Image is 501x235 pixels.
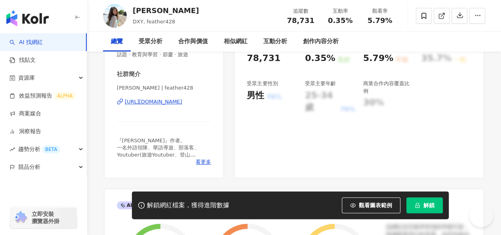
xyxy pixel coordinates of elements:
[133,19,175,25] span: DXY, feather428
[342,197,400,213] button: 觀看圖表範例
[423,202,434,208] span: 解鎖
[247,90,264,102] div: 男性
[42,145,60,153] div: BETA
[325,7,355,15] div: 互動率
[247,52,280,65] div: 78,731
[10,38,43,46] a: searchAI 找網紅
[117,98,211,105] a: [URL][DOMAIN_NAME]
[406,197,443,213] button: 解鎖
[10,92,76,100] a: 效益預測報告ALPHA
[363,80,413,94] div: 商業合作內容覆蓋比例
[10,207,77,228] a: chrome extension立即安裝 瀏覽器外掛
[305,52,335,65] div: 0.35%
[13,211,28,224] img: chrome extension
[263,37,287,46] div: 互動分析
[10,128,41,136] a: 洞察報告
[125,98,182,105] div: [URL][DOMAIN_NAME]
[139,37,162,46] div: 受眾分析
[305,80,336,87] div: 受眾主要年齡
[18,69,35,87] span: 資源庫
[224,37,248,46] div: 相似網紅
[247,80,278,87] div: 受眾主要性別
[303,37,339,46] div: 創作內容分析
[359,202,392,208] span: 觀看圖表範例
[365,7,395,15] div: 觀看率
[147,201,229,210] div: 解鎖網紅檔案，獲得進階數據
[103,4,127,28] img: KOL Avatar
[133,6,199,15] div: [PERSON_NAME]
[363,52,393,65] div: 5.79%
[415,203,420,208] span: lock
[117,84,211,92] span: [PERSON_NAME] | feather428
[178,37,208,46] div: 合作與價值
[368,17,392,25] span: 5.79%
[18,158,40,176] span: 競品分析
[111,37,123,46] div: 總覽
[32,210,59,225] span: 立即安裝 瀏覽器外掛
[196,159,211,166] span: 看更多
[117,138,210,194] span: 『[PERSON_NAME]』作者。 一名外語領隊、華語導遊、部落客、Youtuber(旅遊Youtuber、登山Youtuber)、主持人和健身教練😉 一起跟著[PERSON_NAME]去旅行...
[6,10,49,26] img: logo
[328,17,352,25] span: 0.35%
[18,140,60,158] span: 趨勢分析
[287,16,314,25] span: 78,731
[10,147,15,152] span: rise
[286,7,316,15] div: 追蹤數
[117,70,141,78] div: 社群簡介
[10,110,41,118] a: 商案媒合
[10,56,36,64] a: 找貼文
